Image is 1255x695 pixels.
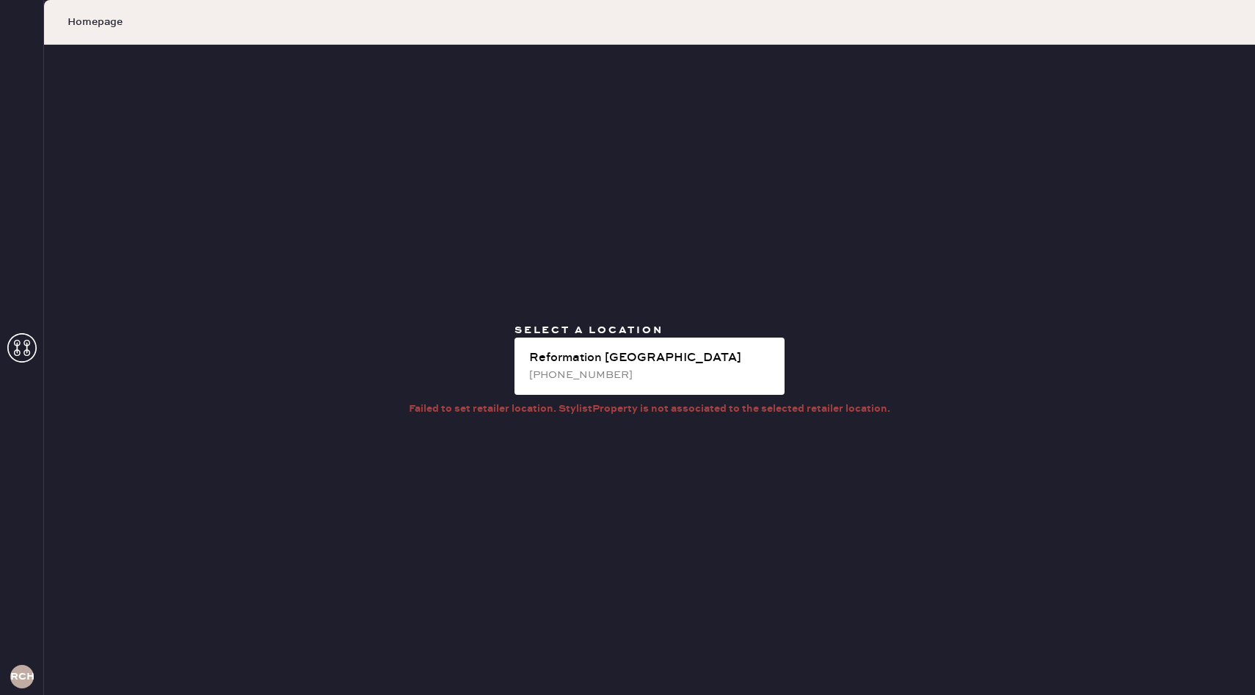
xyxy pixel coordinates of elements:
[1185,629,1248,692] iframe: Front Chat
[529,367,773,383] div: [PHONE_NUMBER]
[10,672,34,682] h3: RCHA
[514,324,663,337] span: Select a location
[68,15,123,29] span: Homepage
[529,349,773,367] div: Reformation [GEOGRAPHIC_DATA]
[409,401,890,417] div: Failed to set retailer location. StylistProperty is not associated to the selected retailer locat...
